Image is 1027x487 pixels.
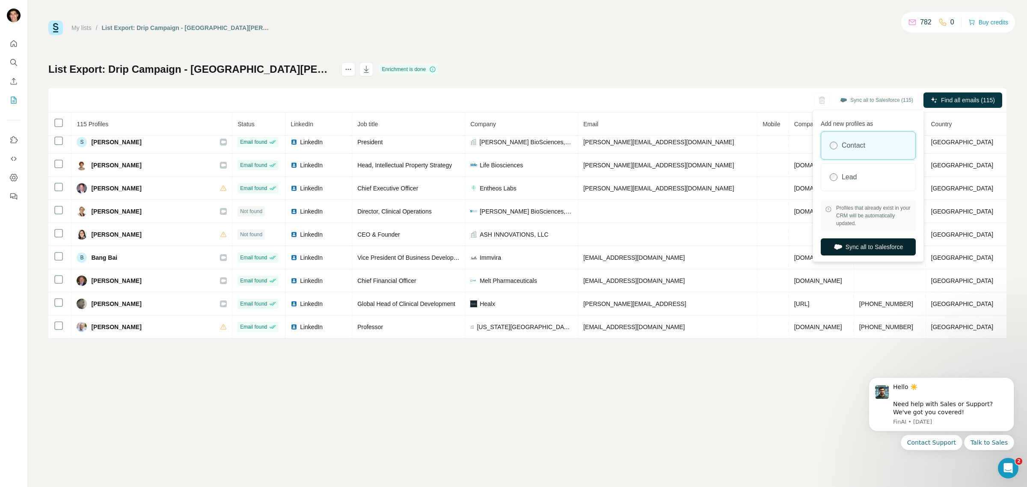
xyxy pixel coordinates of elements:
span: Entheos Labs [480,184,516,193]
span: [GEOGRAPHIC_DATA] [931,324,994,330]
label: Lead [842,172,857,182]
span: [GEOGRAPHIC_DATA] [931,162,994,169]
span: Email found [240,300,267,308]
span: Status [237,121,255,128]
img: LinkedIn logo [291,208,297,215]
img: Avatar [77,206,87,217]
img: Avatar [77,276,87,286]
span: Global Head of Clinical Development [357,300,455,307]
img: LinkedIn logo [291,231,297,238]
span: ASH INNOVATIONS, LLC [480,230,549,239]
span: [DOMAIN_NAME] [794,254,842,261]
a: My lists [71,24,92,31]
span: LinkedIn [300,138,323,146]
span: [GEOGRAPHIC_DATA] [931,254,994,261]
span: [PERSON_NAME] [91,207,141,216]
span: [DOMAIN_NAME] [794,208,842,215]
span: LinkedIn [300,230,323,239]
span: [GEOGRAPHIC_DATA] [931,231,994,238]
span: Bang Bai [91,253,117,262]
span: [PERSON_NAME] [91,184,141,193]
div: List Export: Drip Campaign - [GEOGRAPHIC_DATA][PERSON_NAME] - [DATE] 18:24 [102,24,272,32]
span: LinkedIn [300,207,323,216]
label: Contact [842,140,865,151]
span: [PERSON_NAME] BioSciences, Inc. [480,138,573,146]
span: [EMAIL_ADDRESS][DOMAIN_NAME] [583,324,685,330]
span: LinkedIn [300,323,323,331]
button: Find all emails (115) [923,92,1002,108]
img: LinkedIn logo [291,162,297,169]
span: [GEOGRAPHIC_DATA] [931,300,994,307]
span: Not found [240,231,262,238]
span: Email found [240,184,267,192]
img: LinkedIn logo [291,254,297,261]
img: Avatar [77,229,87,240]
span: [EMAIL_ADDRESS][DOMAIN_NAME] [583,254,685,261]
span: Life Biosciences [480,161,523,169]
span: [PERSON_NAME] [91,323,141,331]
span: [PHONE_NUMBER] [859,324,913,330]
span: Healx [480,300,495,308]
span: [GEOGRAPHIC_DATA] [931,139,994,146]
span: [URL] [794,300,810,307]
span: [EMAIL_ADDRESS][DOMAIN_NAME] [583,277,685,284]
span: LinkedIn [300,300,323,308]
img: Avatar [77,160,87,170]
span: Email found [240,254,267,261]
span: [PERSON_NAME][EMAIL_ADDRESS][DOMAIN_NAME] [583,139,734,146]
button: Dashboard [7,170,21,185]
img: company-logo [470,162,477,169]
iframe: Intercom notifications message [856,366,1027,483]
img: Surfe Logo [48,21,63,35]
span: [PERSON_NAME] [91,300,141,308]
span: CEO & Founder [357,231,400,238]
button: Use Surfe API [7,151,21,166]
span: Email found [240,161,267,169]
div: B [77,252,87,263]
img: LinkedIn logo [291,300,297,307]
span: [PERSON_NAME][EMAIL_ADDRESS][DOMAIN_NAME] [583,185,734,192]
button: Enrich CSV [7,74,21,89]
button: Use Surfe on LinkedIn [7,132,21,148]
span: Immvira [480,253,501,262]
span: Company [470,121,496,128]
img: Avatar [77,322,87,332]
img: company-logo [470,277,477,284]
span: Mobile [763,121,780,128]
span: Professor [357,324,383,330]
span: [PERSON_NAME] [91,276,141,285]
span: Melt Pharmaceuticals [480,276,537,285]
span: LinkedIn [300,184,323,193]
h1: List Export: Drip Campaign - [GEOGRAPHIC_DATA][PERSON_NAME] - [DATE] 18:24 [48,62,334,76]
span: Not found [240,208,262,215]
img: LinkedIn logo [291,277,297,284]
iframe: Intercom live chat [998,458,1018,478]
span: [DOMAIN_NAME] [794,277,842,284]
span: [US_STATE][GEOGRAPHIC_DATA] in [GEOGRAPHIC_DATA] [477,323,573,331]
span: Email [583,121,598,128]
span: LinkedIn [300,161,323,169]
img: LinkedIn logo [291,185,297,192]
span: Profiles that already exist in your CRM will be automatically updated. [836,204,911,227]
span: [DOMAIN_NAME] [794,324,842,330]
span: [DOMAIN_NAME] [794,185,842,192]
div: S [77,137,87,147]
button: Sync all to Salesforce [821,238,916,255]
span: [PERSON_NAME][EMAIL_ADDRESS][DOMAIN_NAME] [583,162,734,169]
button: My lists [7,92,21,108]
img: Avatar [77,299,87,309]
span: LinkedIn [300,276,323,285]
img: company-logo [470,254,477,261]
span: [PERSON_NAME] [91,161,141,169]
span: Head, Intellectual Property Strategy [357,162,452,169]
span: Chief Executive Officer [357,185,418,192]
p: Add new profiles as [821,116,916,128]
span: [GEOGRAPHIC_DATA] [931,185,994,192]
